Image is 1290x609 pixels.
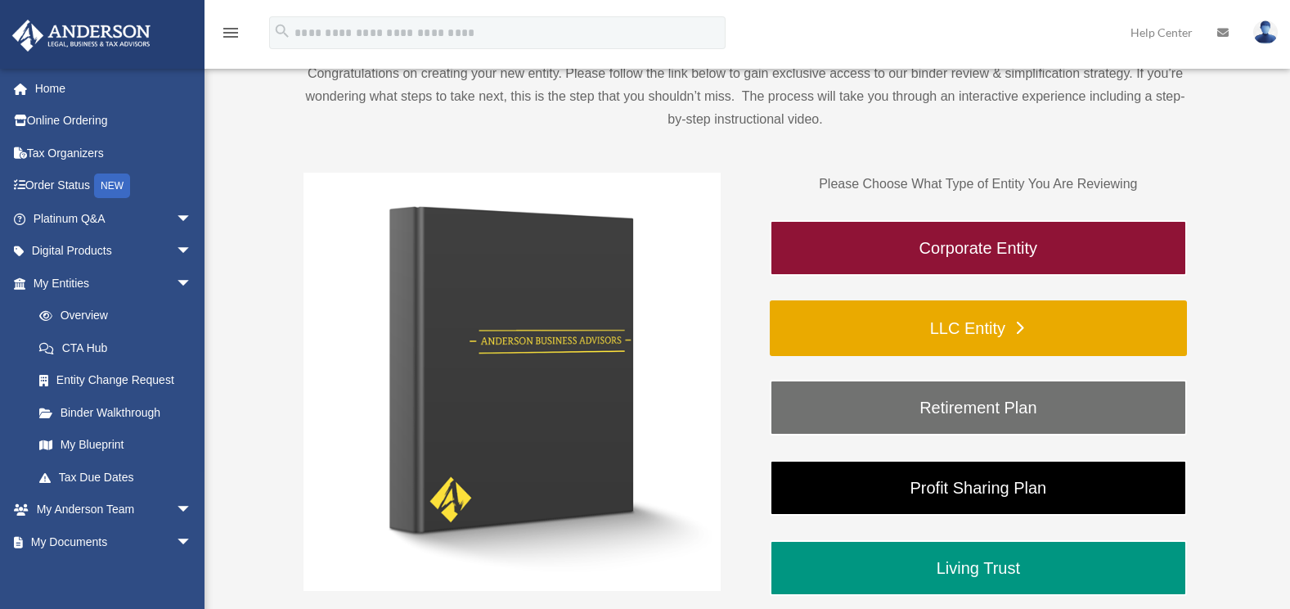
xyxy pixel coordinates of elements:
[11,169,217,203] a: Order StatusNEW
[770,173,1187,196] p: Please Choose What Type of Entity You Are Reviewing
[11,72,217,105] a: Home
[11,267,217,300] a: My Entitiesarrow_drop_down
[303,62,1187,131] p: Congratulations on creating your new entity. Please follow the link below to gain exclusive acces...
[770,540,1187,596] a: Living Trust
[176,526,209,559] span: arrow_drop_down
[176,494,209,527] span: arrow_drop_down
[273,22,291,40] i: search
[770,300,1187,356] a: LLC Entity
[94,174,130,198] div: NEW
[221,29,240,43] a: menu
[11,137,217,169] a: Tax Organizers
[11,494,217,526] a: My Anderson Teamarrow_drop_down
[11,235,217,268] a: Digital Productsarrow_drop_down
[23,300,217,332] a: Overview
[176,202,209,236] span: arrow_drop_down
[23,396,209,429] a: Binder Walkthrough
[23,364,217,397] a: Entity Change Request
[23,461,217,494] a: Tax Due Dates
[7,20,155,52] img: Anderson Advisors Platinum Portal
[770,380,1187,435] a: Retirement Plan
[23,332,217,364] a: CTA Hub
[11,526,217,558] a: My Documentsarrow_drop_down
[176,235,209,268] span: arrow_drop_down
[1253,20,1278,44] img: User Pic
[176,267,209,300] span: arrow_drop_down
[221,23,240,43] i: menu
[770,220,1187,276] a: Corporate Entity
[770,460,1187,516] a: Profit Sharing Plan
[23,429,217,462] a: My Blueprint
[11,202,217,235] a: Platinum Q&Aarrow_drop_down
[11,105,217,138] a: Online Ordering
